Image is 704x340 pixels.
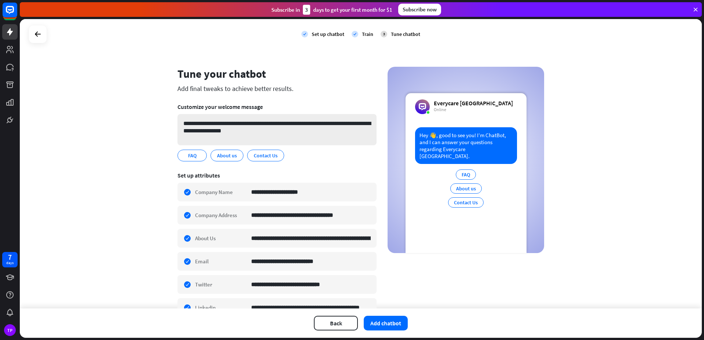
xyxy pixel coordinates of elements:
[6,3,28,25] button: Open LiveChat chat widget
[4,324,16,336] div: TP
[177,67,377,81] div: Tune your chatbot
[450,183,482,194] div: About us
[177,84,377,93] div: Add final tweaks to achieve better results.
[415,127,517,164] div: Hey 👋, good to see you! I’m ChatBot, and I can answer your questions regarding Everycare [GEOGRAP...
[8,254,12,260] div: 7
[312,31,344,37] div: Set up chatbot
[187,151,197,160] span: FAQ
[434,99,513,107] div: Everycare [GEOGRAPHIC_DATA]
[391,31,420,37] div: Tune chatbot
[271,5,392,15] div: Subscribe in days to get your first month for $1
[301,31,308,37] i: check
[352,31,358,37] i: check
[303,5,310,15] div: 3
[381,31,387,37] div: 3
[314,316,358,330] button: Back
[177,103,377,110] div: Customize your welcome message
[216,151,238,160] span: About us
[177,172,377,179] div: Set up attributes
[6,260,14,266] div: days
[398,4,441,15] div: Subscribe now
[2,252,18,267] a: 7 days
[456,169,476,180] div: FAQ
[364,316,408,330] button: Add chatbot
[362,31,373,37] div: Train
[434,107,513,113] div: Online
[253,151,278,160] span: Contact Us
[448,197,484,208] div: Contact Us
